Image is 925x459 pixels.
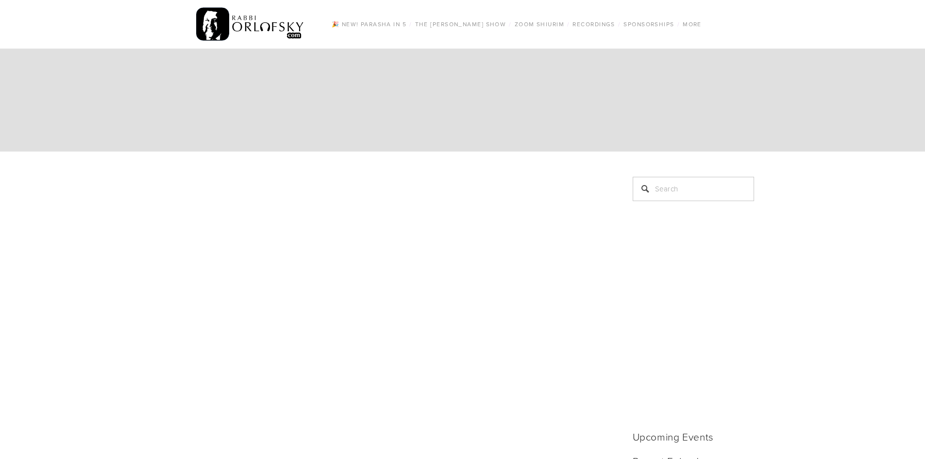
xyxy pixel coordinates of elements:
[680,18,705,31] a: More
[412,18,509,31] a: The [PERSON_NAME] Show
[329,18,409,31] a: 🎉 NEW! Parasha in 5
[567,20,570,28] span: /
[621,18,677,31] a: Sponsorships
[570,18,618,31] a: Recordings
[633,177,754,201] input: Search
[618,20,621,28] span: /
[633,430,754,442] h2: Upcoming Events
[409,20,412,28] span: /
[512,18,567,31] a: Zoom Shiurim
[677,20,680,28] span: /
[509,20,511,28] span: /
[196,5,304,43] img: RabbiOrlofsky.com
